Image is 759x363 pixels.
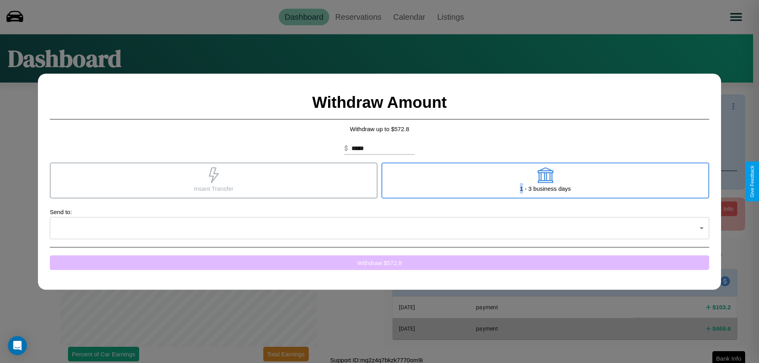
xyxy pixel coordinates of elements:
[520,183,571,194] p: 1 - 3 business days
[50,206,709,217] p: Send to:
[50,255,709,270] button: Withdraw $572.8
[50,85,709,119] h2: Withdraw Amount
[50,123,709,134] p: Withdraw up to $ 572.8
[8,336,27,355] div: Open Intercom Messenger
[344,143,348,153] p: $
[194,183,233,194] p: Insant Transfer
[750,166,755,197] div: Give Feedback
